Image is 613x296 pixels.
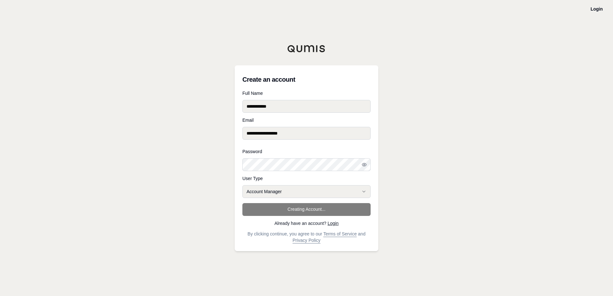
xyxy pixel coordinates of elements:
[242,118,371,122] label: Email
[242,231,371,243] p: By clicking continue, you agree to our and
[292,238,320,243] a: Privacy Policy
[328,221,339,226] a: Login
[591,6,603,12] a: Login
[242,149,371,154] label: Password
[287,45,326,53] img: Qumis
[242,73,371,86] h3: Create an account
[242,91,371,95] label: Full Name
[323,231,357,236] a: Terms of Service
[242,176,371,181] label: User Type
[242,221,371,226] p: Already have an account?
